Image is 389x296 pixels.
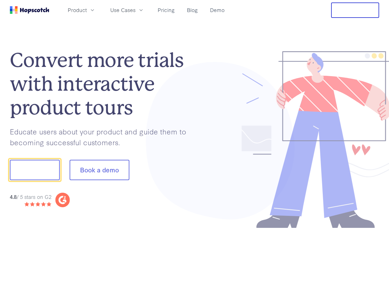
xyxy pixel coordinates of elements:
p: Educate users about your product and guide them to becoming successful customers. [10,126,195,147]
button: Free Trial [331,2,379,18]
a: Pricing [155,5,177,15]
a: Blog [184,5,200,15]
div: / 5 stars on G2 [10,193,51,201]
button: Use Cases [107,5,148,15]
button: Product [64,5,99,15]
span: Use Cases [110,6,136,14]
strong: 4.8 [10,193,17,200]
a: Home [10,6,49,14]
h1: Convert more trials with interactive product tours [10,48,195,119]
button: Book a demo [70,160,129,180]
a: Demo [208,5,227,15]
span: Product [68,6,87,14]
button: Show me! [10,160,60,180]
